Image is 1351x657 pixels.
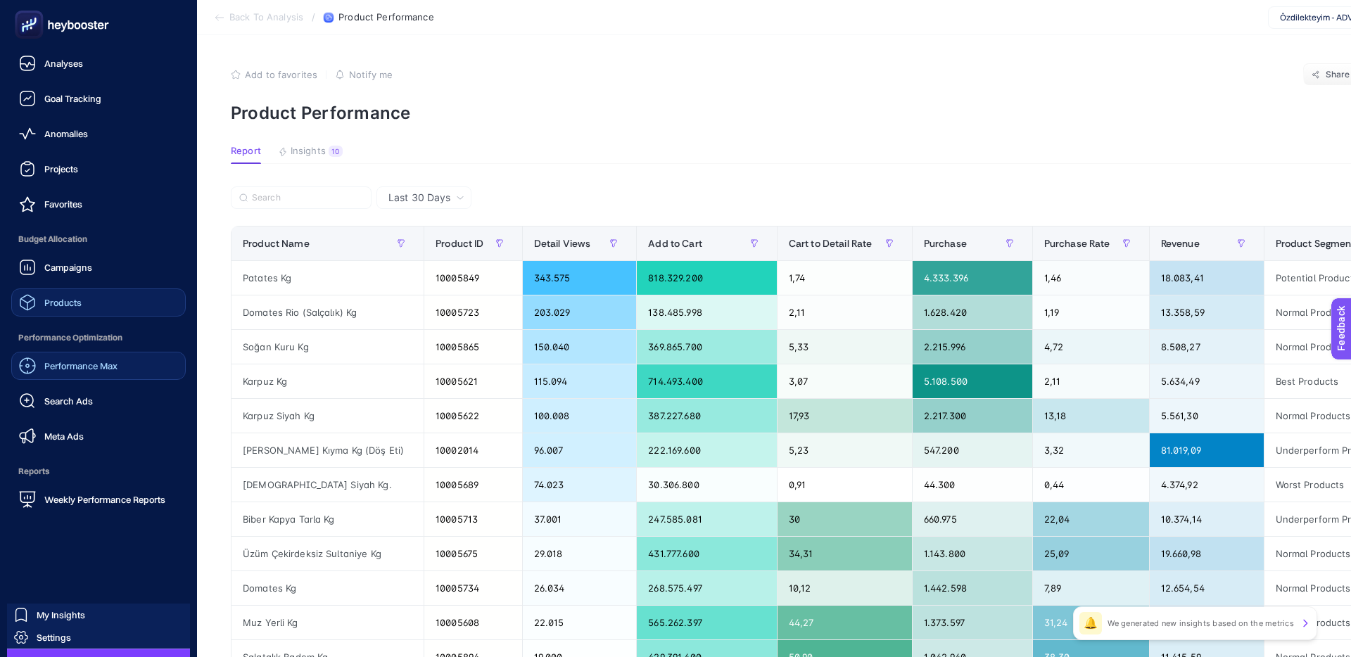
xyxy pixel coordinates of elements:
[778,606,912,639] div: 44,27
[778,502,912,536] div: 30
[7,604,190,626] a: My Insights
[291,146,326,157] span: Insights
[1033,261,1149,295] div: 1,46
[648,238,702,249] span: Add to Cart
[424,571,521,605] div: 10005734
[11,120,186,148] a: Anomalies
[243,238,310,249] span: Product Name
[1033,502,1149,536] div: 22,04
[778,330,912,364] div: 5,33
[231,364,424,398] div: Karpuz Kg
[11,324,186,352] span: Performance Optimization
[1033,606,1149,639] div: 31,24
[637,261,776,295] div: 818.329.200
[231,606,424,639] div: Muz Yerli Kg
[7,626,190,649] a: Settings
[231,468,424,502] div: [DEMOGRAPHIC_DATA] Siyah Kg.
[424,295,521,329] div: 10005723
[424,606,521,639] div: 10005608
[778,571,912,605] div: 10,12
[1161,238,1200,249] span: Revenue
[637,295,776,329] div: 138.485.998
[1150,330,1264,364] div: 8.508,27
[778,537,912,570] div: 34,31
[778,399,912,433] div: 17,93
[523,261,637,295] div: 343.575
[913,330,1032,364] div: 2.215.996
[44,430,84,442] span: Meta Ads
[778,468,912,502] div: 0,91
[8,4,53,15] span: Feedback
[11,485,186,514] a: Weekly Performance Reports
[523,433,637,467] div: 96.007
[1108,618,1294,629] p: We generated new insights based on the metrics
[37,632,71,643] span: Settings
[44,128,88,139] span: Anomalies
[523,606,637,639] div: 22.015
[778,295,912,329] div: 2,11
[11,49,186,77] a: Analyses
[231,502,424,536] div: Biber Kapya Tarla Kg
[424,502,521,536] div: 10005713
[44,395,93,407] span: Search Ads
[44,297,82,308] span: Products
[913,571,1032,605] div: 1.442.598
[1150,433,1264,467] div: 81.019,09
[1033,537,1149,570] div: 25,09
[913,399,1032,433] div: 2.217.300
[329,146,343,157] div: 10
[637,468,776,502] div: 30.306.800
[523,295,637,329] div: 203.029
[1150,295,1264,329] div: 13.358,59
[1033,433,1149,467] div: 3,32
[1033,364,1149,398] div: 2,11
[637,433,776,467] div: 222.169.600
[11,84,186,113] a: Goal Tracking
[424,261,521,295] div: 10005849
[1150,364,1264,398] div: 5.634,49
[231,571,424,605] div: Domates Kg
[778,261,912,295] div: 1,74
[637,537,776,570] div: 431.777.600
[523,330,637,364] div: 150.040
[523,571,637,605] div: 26.034
[11,190,186,218] a: Favorites
[349,69,393,80] span: Notify me
[523,364,637,398] div: 115.094
[44,262,92,273] span: Campaigns
[637,606,776,639] div: 565.262.397
[913,295,1032,329] div: 1.628.420
[11,457,186,485] span: Reports
[1150,502,1264,536] div: 10.374,14
[11,253,186,281] a: Campaigns
[1150,571,1264,605] div: 12.654,54
[312,11,315,23] span: /
[335,69,393,80] button: Notify me
[637,502,776,536] div: 247.585.081
[231,399,424,433] div: Karpuz Siyah Kg
[1326,69,1350,80] span: Share
[913,502,1032,536] div: 660.975
[231,433,424,467] div: [PERSON_NAME] Kıyma Kg (Döş Eti)
[424,364,521,398] div: 10005621
[44,494,165,505] span: Weekly Performance Reports
[913,261,1032,295] div: 4.333.396
[338,12,433,23] span: Product Performance
[231,330,424,364] div: Soğan Kuru Kg
[523,537,637,570] div: 29.018
[11,225,186,253] span: Budget Allocation
[913,364,1032,398] div: 5.108.500
[11,288,186,317] a: Products
[778,433,912,467] div: 5,23
[424,330,521,364] div: 10005865
[44,360,118,371] span: Performance Max
[523,468,637,502] div: 74.023
[924,238,967,249] span: Purchase
[37,609,85,620] span: My Insights
[231,146,261,157] span: Report
[436,238,483,249] span: Product ID
[424,537,521,570] div: 10005675
[252,193,363,203] input: Search
[523,399,637,433] div: 100.008
[523,502,637,536] div: 37.001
